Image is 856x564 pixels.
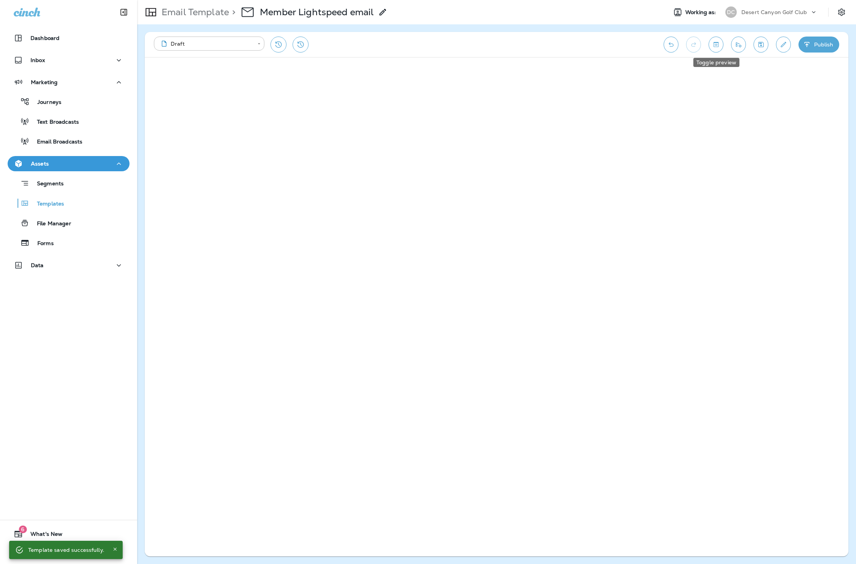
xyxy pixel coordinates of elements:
[685,9,718,16] span: Working as:
[110,545,120,554] button: Close
[8,94,130,110] button: Journeys
[260,6,374,18] p: Member Lightspeed email
[754,37,768,53] button: Save
[159,40,252,48] div: Draft
[229,6,235,18] p: >
[270,37,286,53] button: Restore from previous version
[8,258,130,273] button: Data
[29,220,71,228] p: File Manager
[23,531,62,540] span: What's New
[8,133,130,149] button: Email Broadcasts
[741,9,807,15] p: Desert Canyon Golf Club
[30,57,45,63] p: Inbox
[8,526,130,542] button: 6What's New
[30,35,59,41] p: Dashboard
[8,175,130,191] button: Segments
[693,58,739,67] div: Toggle preview
[29,139,82,146] p: Email Broadcasts
[8,113,130,129] button: Text Broadcasts
[293,37,309,53] button: View Changelog
[8,53,130,68] button: Inbox
[30,99,61,106] p: Journeys
[8,195,130,211] button: Templates
[798,37,839,53] button: Publish
[8,215,130,231] button: File Manager
[31,262,44,268] p: Data
[8,75,130,90] button: Marketing
[731,37,746,53] button: Send test email
[29,119,79,126] p: Text Broadcasts
[776,37,791,53] button: Edit details
[835,5,848,19] button: Settings
[8,545,130,560] button: Support
[8,156,130,171] button: Assets
[158,6,229,18] p: Email Template
[28,543,104,557] div: Template saved successfully.
[113,5,134,20] button: Collapse Sidebar
[31,79,58,85] p: Marketing
[8,30,130,46] button: Dashboard
[19,526,27,533] span: 6
[29,180,64,188] p: Segments
[29,201,64,208] p: Templates
[31,161,49,167] p: Assets
[725,6,737,18] div: DC
[664,37,678,53] button: Undo
[30,240,54,247] p: Forms
[709,37,723,53] button: Toggle preview
[8,235,130,251] button: Forms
